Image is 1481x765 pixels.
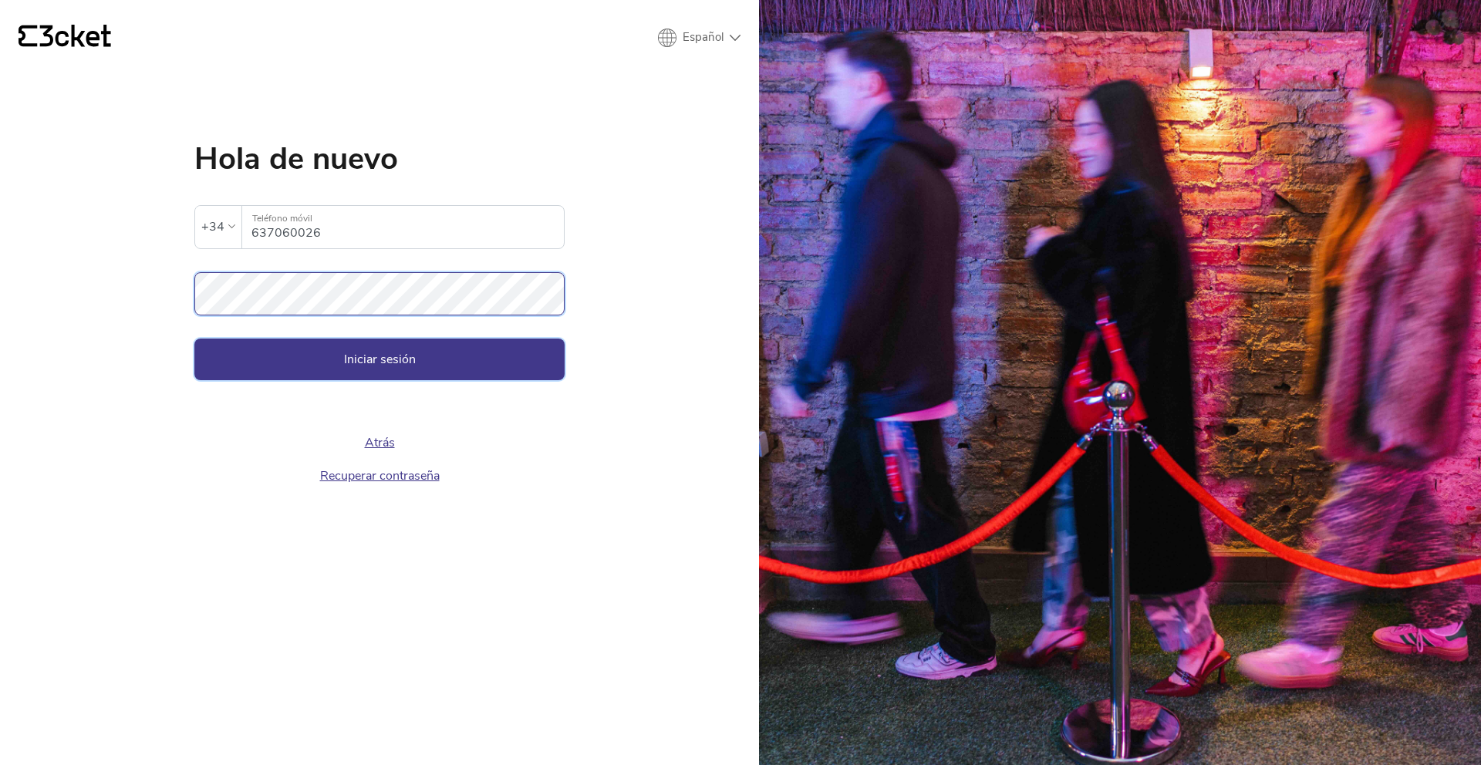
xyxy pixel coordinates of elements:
[194,272,565,298] label: Contraseña
[194,143,565,174] h1: Hola de nuevo
[365,434,395,451] a: Atrás
[19,25,111,51] a: {' '}
[242,206,564,231] label: Teléfono móvil
[201,215,224,238] div: +34
[251,206,564,248] input: Teléfono móvil
[320,467,440,484] a: Recuperar contraseña
[194,339,565,380] button: Iniciar sesión
[19,25,37,47] g: {' '}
